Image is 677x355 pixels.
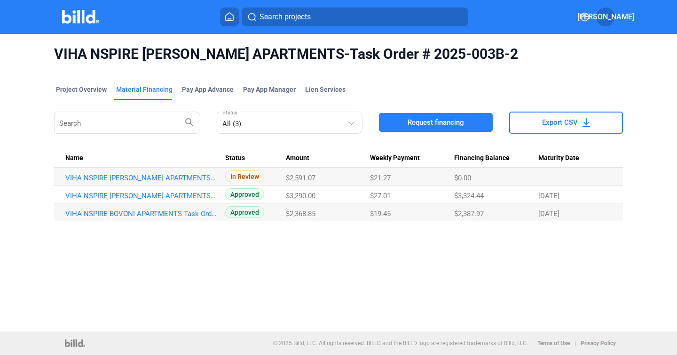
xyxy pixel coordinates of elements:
div: Amount [286,154,370,162]
a: VIHA NSPIRE [PERSON_NAME] APARTMENTS-Task Order # 2025-003B-2_MF_3 [65,174,217,182]
span: Request financing [408,118,464,127]
img: logo [65,339,85,347]
span: $21.27 [370,174,391,182]
img: Billd Company Logo [62,10,99,24]
div: Project Overview [56,85,107,94]
span: $3,290.00 [286,192,315,200]
span: Export CSV [542,118,578,127]
span: $2,387.97 [454,210,484,218]
span: [DATE] [538,192,559,200]
span: VIHA NSPIRE [PERSON_NAME] APARTMENTS-Task Order # 2025-003B-2 [54,45,623,63]
mat-select-trigger: All (3) [222,120,241,128]
span: Approved [225,188,264,200]
span: $19.45 [370,210,391,218]
span: Name [65,154,83,162]
div: Lien Services [305,85,346,94]
button: Search projects [242,8,468,26]
span: Pay App Manager [243,85,296,94]
span: Maturity Date [538,154,579,162]
div: Financing Balance [454,154,538,162]
mat-icon: search [184,116,195,128]
span: Amount [286,154,309,162]
span: $3,324.44 [454,192,484,200]
a: VIHA NSPIRE [PERSON_NAME] APARTMENTS-Task Order # 2025-003B-2_MF_2 [65,192,217,200]
button: Request financing [379,113,493,132]
span: Weekly Payment [370,154,420,162]
div: Material Financing [116,85,173,94]
span: $2,368.85 [286,210,315,218]
span: [PERSON_NAME] [577,11,634,23]
button: [PERSON_NAME] [596,8,615,26]
span: $2,591.07 [286,174,315,182]
span: Search projects [260,11,311,23]
span: $27.01 [370,192,391,200]
span: $0.00 [454,174,471,182]
div: Status [225,154,285,162]
div: Weekly Payment [370,154,454,162]
div: Name [65,154,225,162]
a: VIHA NSPIRE BOVONI APARTMENTS-Task Order # 2025-003B-2_MF_1 [65,210,217,218]
span: Status [225,154,245,162]
b: Terms of Use [537,340,570,347]
b: Privacy Policy [581,340,616,347]
span: In Review [225,170,264,182]
span: Financing Balance [454,154,510,162]
p: | [575,340,576,347]
button: Export CSV [509,112,623,134]
p: © 2025 Billd, LLC. All rights reserved. BILLD and the BILLD logo are registered trademarks of Bil... [273,340,528,347]
div: Maturity Date [538,154,611,162]
div: Pay App Advance [182,85,234,94]
span: [DATE] [538,210,559,218]
span: Approved [225,206,264,218]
